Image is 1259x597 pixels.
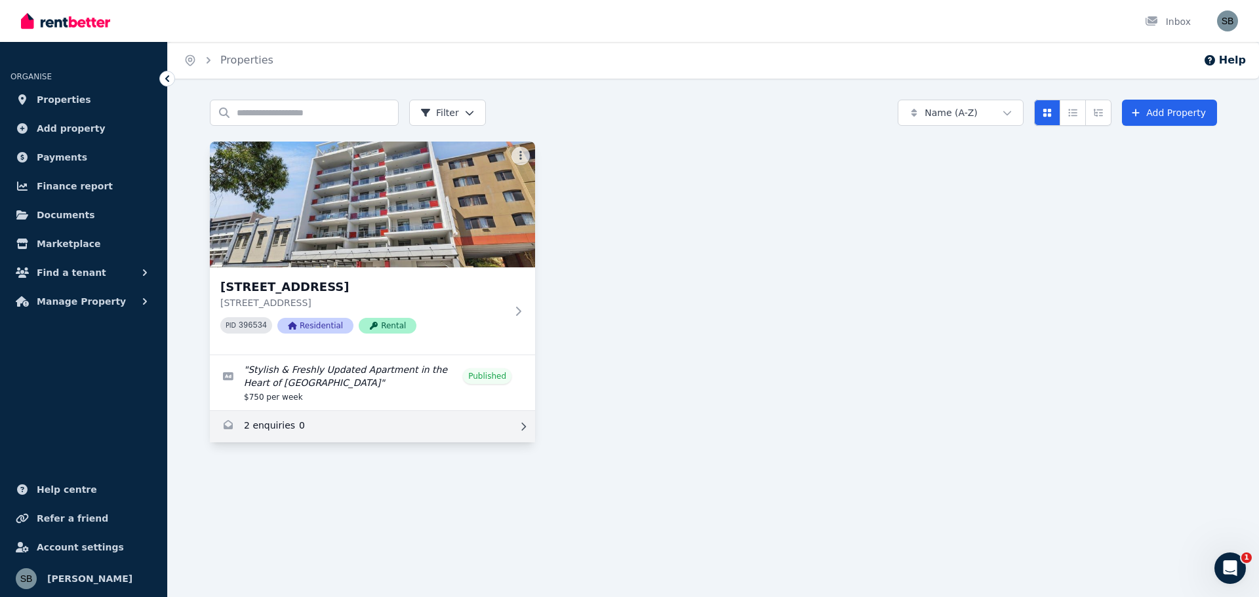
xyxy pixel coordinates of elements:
span: [PERSON_NAME] [47,571,132,587]
span: Manage Property [37,294,126,309]
a: Add property [10,115,157,142]
button: Compact list view [1060,100,1086,126]
span: Marketplace [37,236,100,252]
p: [STREET_ADDRESS] [220,296,506,309]
a: Help centre [10,476,157,503]
img: Sam Berrell [1217,10,1238,31]
a: 16/863-867 Wellington Street, West Perth[STREET_ADDRESS][STREET_ADDRESS]PID 396534ResidentialRental [210,142,535,355]
button: More options [511,147,530,165]
span: Filter [420,106,459,119]
iframe: Intercom live chat [1214,552,1246,584]
button: Card view [1034,100,1060,126]
span: Documents [37,207,95,223]
a: Finance report [10,173,157,199]
a: Properties [10,87,157,113]
span: ORGANISE [10,72,52,81]
span: Rental [359,318,416,334]
span: Payments [37,149,87,165]
span: Add property [37,121,106,136]
button: Help [1203,52,1246,68]
span: Properties [37,92,91,107]
button: Name (A-Z) [898,100,1024,126]
a: Marketplace [10,231,157,257]
span: Help centre [37,482,97,497]
a: Properties [220,54,273,66]
span: Residential [277,318,353,334]
img: RentBetter [21,11,110,31]
nav: Breadcrumb [168,42,289,79]
span: Account settings [37,539,124,555]
button: Find a tenant [10,260,157,286]
span: Find a tenant [37,265,106,280]
img: 16/863-867 Wellington Street, West Perth [210,142,535,267]
a: Enquiries for 16/863-867 Wellington Street, West Perth [210,411,535,442]
span: Finance report [37,178,113,194]
button: Expanded list view [1085,100,1111,126]
a: Account settings [10,534,157,560]
span: Name (A-Z) [925,106,978,119]
div: Inbox [1145,15,1191,28]
button: Filter [409,100,486,126]
span: 1 [1241,552,1252,563]
button: Manage Property [10,288,157,315]
a: Edit listing: Stylish & Freshly Updated Apartment in the Heart of West Perth [210,355,535,410]
span: Refer a friend [37,510,108,526]
a: Refer a friend [10,505,157,531]
img: Sam Berrell [16,568,37,589]
h3: [STREET_ADDRESS] [220,278,506,296]
div: View options [1034,100,1111,126]
a: Payments [10,144,157,170]
a: Add Property [1122,100,1217,126]
small: PID [226,322,236,329]
code: 396534 [239,321,267,330]
a: Documents [10,202,157,228]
